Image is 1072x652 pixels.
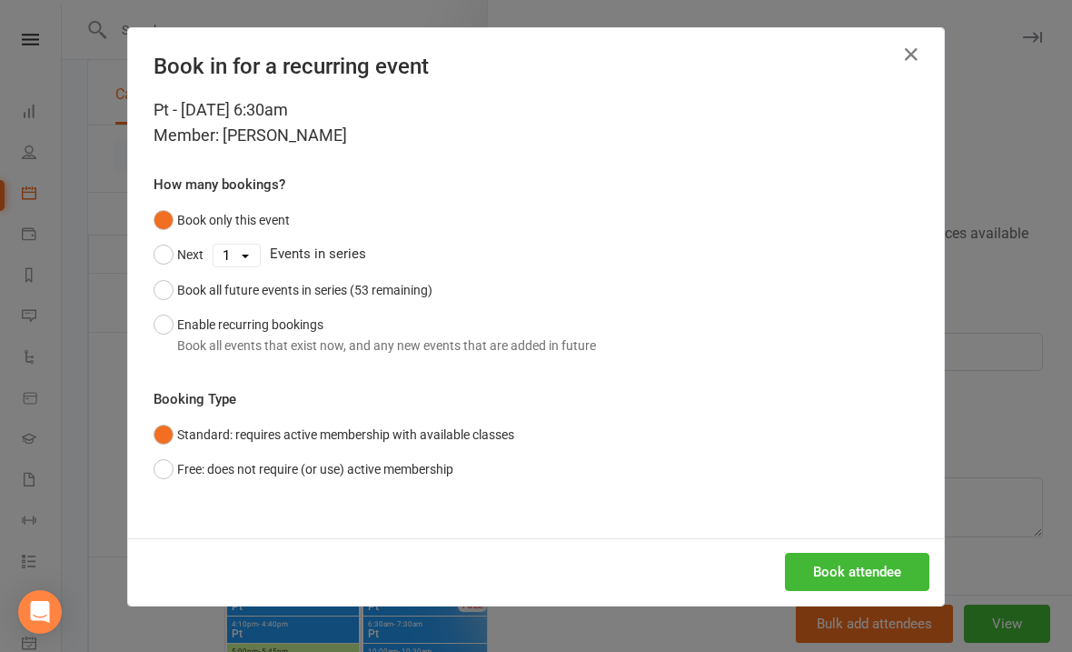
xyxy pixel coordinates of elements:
div: Book all future events in series (53 remaining) [177,280,432,300]
button: Standard: requires active membership with available classes [154,417,514,452]
div: Events in series [154,237,918,272]
label: Booking Type [154,388,236,410]
div: Book all events that exist now, and any new events that are added in future [177,336,596,356]
button: Next [154,237,203,272]
label: How many bookings? [154,174,285,196]
button: Enable recurring bookingsBook all events that exist now, and any new events that are added in future [154,307,596,363]
div: Open Intercom Messenger [18,590,62,634]
button: Book all future events in series (53 remaining) [154,273,432,307]
button: Close [897,40,926,69]
button: Free: does not require (or use) active membership [154,452,453,486]
h4: Book in for a recurring event [154,54,918,79]
button: Book attendee [785,553,929,591]
div: Pt - [DATE] 6:30am Member: [PERSON_NAME] [154,97,918,148]
button: Book only this event [154,203,290,237]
